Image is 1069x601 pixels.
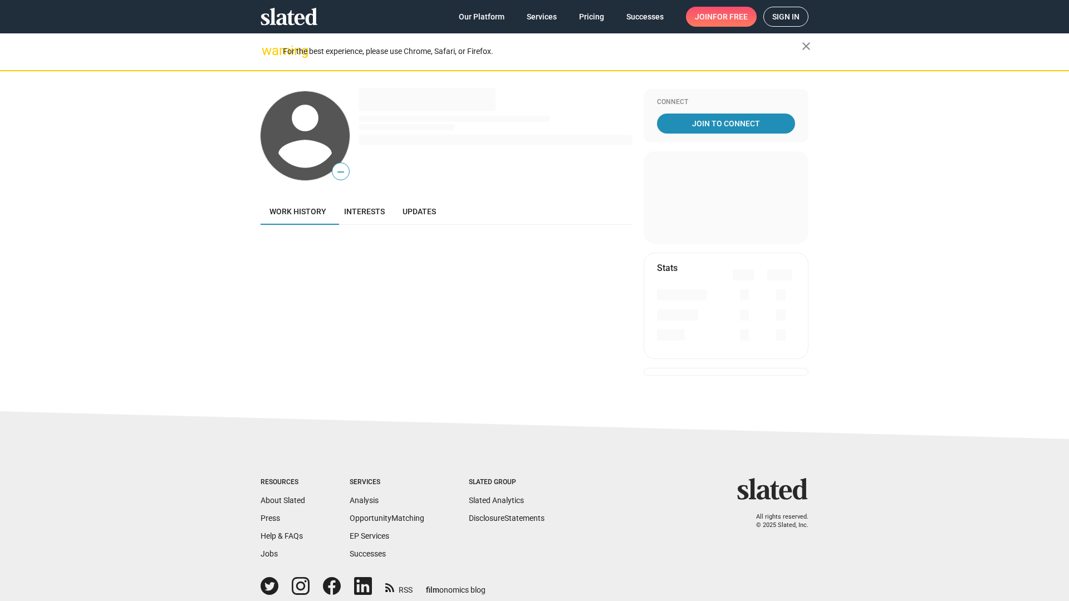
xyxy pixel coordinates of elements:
span: Updates [403,207,436,216]
div: Slated Group [469,478,545,487]
span: Our Platform [459,7,504,27]
a: RSS [385,578,413,595]
a: Work history [261,198,335,225]
div: Resources [261,478,305,487]
p: All rights reserved. © 2025 Slated, Inc. [744,513,808,529]
div: Connect [657,98,795,107]
span: Successes [626,7,664,27]
span: Services [527,7,557,27]
a: Sign in [763,7,808,27]
mat-icon: warning [262,44,275,57]
a: Slated Analytics [469,496,524,505]
a: About Slated [261,496,305,505]
span: — [332,165,349,179]
a: OpportunityMatching [350,514,424,523]
mat-card-title: Stats [657,262,678,274]
div: Services [350,478,424,487]
span: Work history [269,207,326,216]
a: Press [261,514,280,523]
a: Interests [335,198,394,225]
a: Services [518,7,566,27]
mat-icon: close [800,40,813,53]
a: Join To Connect [657,114,795,134]
span: Sign in [772,7,800,26]
a: Pricing [570,7,613,27]
span: Join [695,7,748,27]
span: film [426,585,439,594]
a: DisclosureStatements [469,514,545,523]
a: Updates [394,198,445,225]
a: Analysis [350,496,379,505]
span: for free [713,7,748,27]
a: Jobs [261,549,278,558]
a: filmonomics blog [426,576,486,595]
span: Join To Connect [659,114,793,134]
a: Joinfor free [686,7,757,27]
a: Successes [617,7,673,27]
a: EP Services [350,531,389,540]
div: For the best experience, please use Chrome, Safari, or Firefox. [283,44,802,59]
a: Help & FAQs [261,531,303,540]
a: Our Platform [450,7,513,27]
span: Pricing [579,7,604,27]
a: Successes [350,549,386,558]
span: Interests [344,207,385,216]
